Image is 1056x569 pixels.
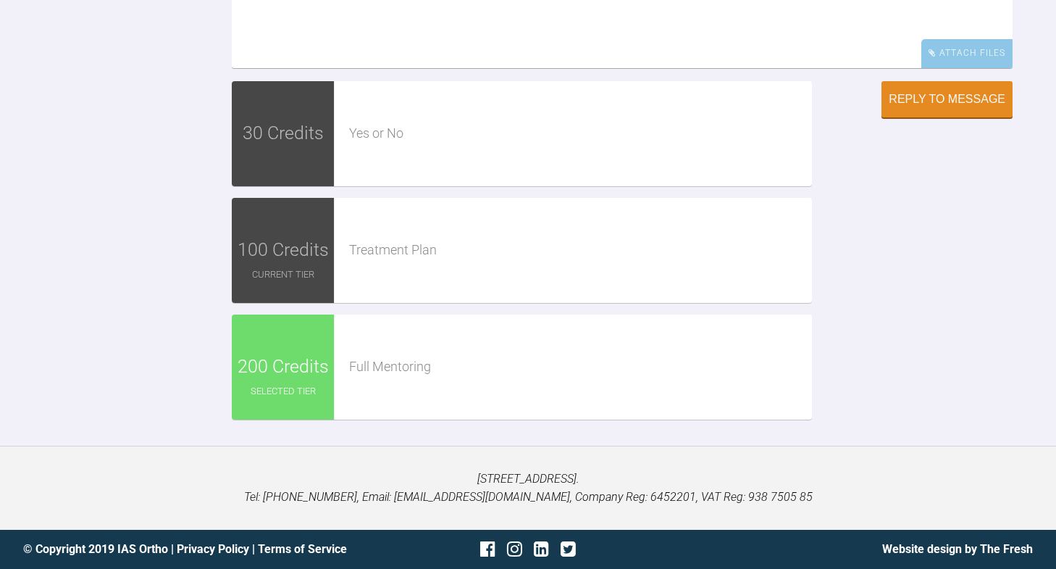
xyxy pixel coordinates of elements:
span: 200 Credits [238,352,329,381]
span: 100 Credits [238,236,329,265]
div: Reply to Message [889,93,1005,106]
p: [STREET_ADDRESS]. Tel: [PHONE_NUMBER], Email: [EMAIL_ADDRESS][DOMAIN_NAME], Company Reg: 6452201,... [23,470,1033,507]
div: © Copyright 2019 IAS Ortho | | [23,540,360,559]
div: Yes or No [349,123,812,144]
span: 30 Credits [243,119,324,148]
a: Terms of Service [258,542,347,556]
div: Attach Files [921,39,1013,67]
a: Website design by The Fresh [882,542,1033,556]
div: Full Mentoring [349,357,812,378]
div: Treatment Plan [349,240,812,261]
button: Reply to Message [881,81,1013,117]
a: Privacy Policy [177,542,249,556]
